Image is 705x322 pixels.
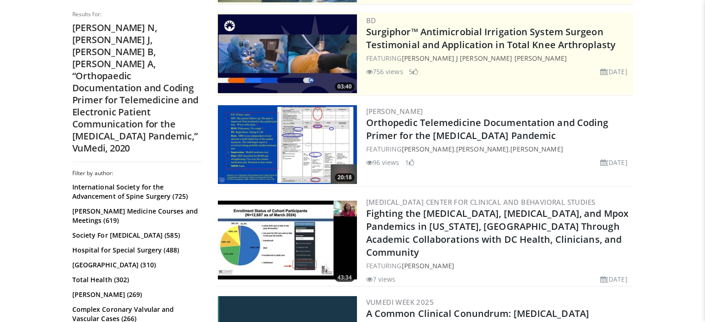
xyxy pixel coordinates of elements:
[366,207,629,259] a: Fighting the [MEDICAL_DATA], [MEDICAL_DATA], and Mpox Pandemics in [US_STATE], [GEOGRAPHIC_DATA] ...
[335,82,355,91] span: 03:40
[366,144,631,154] div: FEATURING , ,
[366,158,400,167] li: 96 views
[456,145,508,153] a: [PERSON_NAME]
[72,170,202,177] h3: Filter by author:
[366,16,376,25] a: BD
[218,14,357,93] a: 03:40
[218,14,357,93] img: 70422da6-974a-44ac-bf9d-78c82a89d891.300x170_q85_crop-smart_upscale.jpg
[600,158,628,167] li: [DATE]
[366,116,609,142] a: Orthopedic Telemedicine Documentation and Coding Primer for the [MEDICAL_DATA] Pandemic
[401,261,454,270] a: [PERSON_NAME]
[218,201,357,279] img: 08f3de3b-2b8c-4367-8798-f0e19ee4a8ca.300x170_q85_crop-smart_upscale.jpg
[409,67,418,76] li: 5
[600,274,628,284] li: [DATE]
[335,273,355,282] span: 43:34
[366,25,616,51] a: Surgiphor™ Antimicrobial Irrigation System Surgeon Testimonial and Application in Total Knee Arth...
[366,274,396,284] li: 7 views
[366,297,434,307] a: Vumedi Week 2025
[366,67,403,76] li: 756 views
[72,207,200,225] a: [PERSON_NAME] Medicine Courses and Meetings (619)
[405,158,414,167] li: 1
[218,105,357,184] img: 77493032-d717-4e25-9627-5b6e80d41ec8.300x170_q85_crop-smart_upscale.jpg
[72,231,200,240] a: Society For [MEDICAL_DATA] (585)
[218,105,357,184] a: 20:18
[72,275,200,284] a: Total Health (302)
[72,22,202,154] h2: [PERSON_NAME] N, [PERSON_NAME] J, [PERSON_NAME] B, [PERSON_NAME] A, “Orthopaedic Documentation an...
[218,201,357,279] a: 43:34
[72,11,202,18] p: Results for:
[366,107,423,116] a: [PERSON_NAME]
[72,260,200,270] a: [GEOGRAPHIC_DATA] (310)
[72,183,200,201] a: International Society for the Advancement of Spine Surgery (725)
[366,53,631,63] div: FEATURING
[510,145,563,153] a: [PERSON_NAME]
[72,246,200,255] a: Hospital for Special Surgery (488)
[335,173,355,182] span: 20:18
[401,145,454,153] a: [PERSON_NAME]
[600,67,628,76] li: [DATE]
[72,290,200,299] a: [PERSON_NAME] (269)
[366,261,631,271] div: FEATURING
[401,54,566,63] a: [PERSON_NAME] J [PERSON_NAME] [PERSON_NAME]
[366,197,596,207] a: [MEDICAL_DATA] Center for Clinical and Behavioral Studies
